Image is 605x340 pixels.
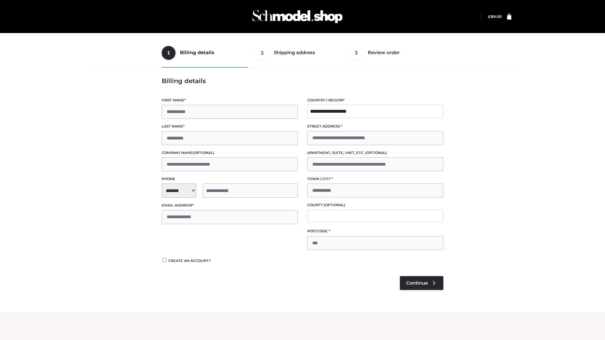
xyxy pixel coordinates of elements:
[307,150,443,156] label: Apartment, suite, unit, etc.
[488,14,502,19] bdi: 89.00
[162,150,298,156] label: Company name
[162,77,443,85] h3: Billing details
[162,176,298,182] label: Phone
[250,4,345,29] img: Schmodel Admin 964
[488,14,502,19] a: £89.00
[365,150,387,155] span: (optional)
[307,202,443,208] label: County
[324,203,345,207] span: (optional)
[168,258,211,263] span: Create an account?
[307,228,443,234] label: Postcode
[193,150,214,155] span: (optional)
[162,97,298,103] label: First name
[406,280,428,286] span: Continue
[307,97,443,103] label: Country / Region
[307,123,443,129] label: Street address
[162,258,167,262] input: Create an account?
[162,123,298,129] label: Last name
[488,14,491,19] span: £
[162,202,298,208] label: Email address
[400,276,443,290] a: Continue
[307,176,443,182] label: Town / City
